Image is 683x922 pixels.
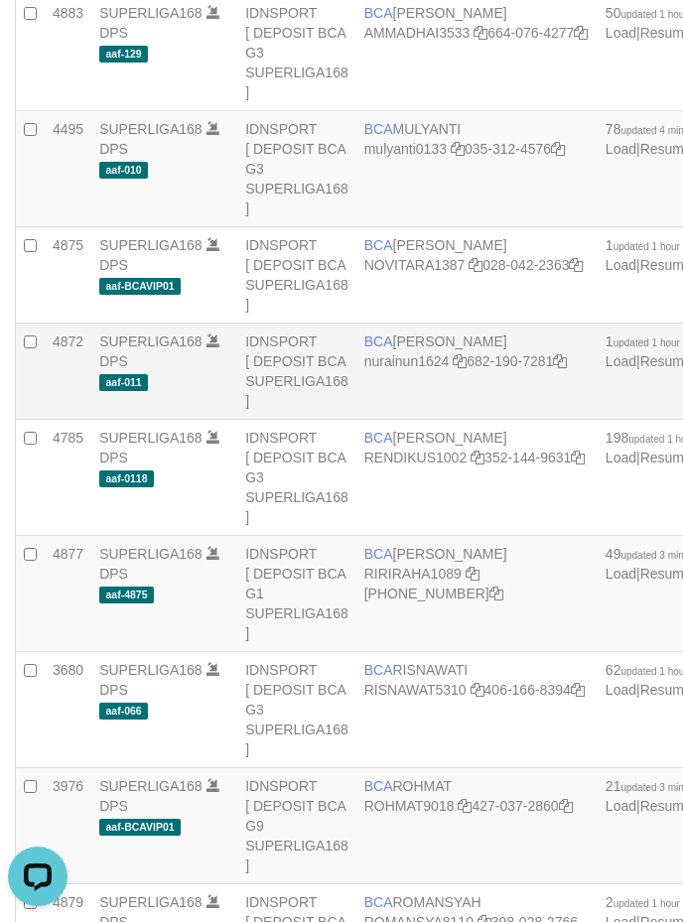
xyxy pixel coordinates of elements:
[356,652,598,768] td: RISNAWATI 406-166-8394
[99,587,154,603] span: aaf-4875
[91,768,237,884] td: DPS
[99,894,203,910] a: SUPERLIGA168
[606,450,636,465] a: Load
[237,536,356,652] td: IDNSPORT [ DEPOSIT BCA G1 SUPERLIGA168 ]
[45,111,91,227] td: 4495
[364,353,450,369] a: nurainun1624
[489,586,503,601] a: Copy 4062281611 to clipboard
[553,353,567,369] a: Copy 6821907281 to clipboard
[364,566,462,582] a: RIRIRAHA1089
[99,703,148,720] span: aaf-066
[606,141,636,157] a: Load
[99,278,181,295] span: aaf-BCAVIP01
[364,546,393,562] span: BCA
[571,450,585,465] a: Copy 3521449631 to clipboard
[364,778,393,794] span: BCA
[45,652,91,768] td: 3680
[574,25,588,41] a: Copy 6640764277 to clipboard
[237,420,356,536] td: IDNSPORT [ DEPOSIT BCA G3 SUPERLIGA168 ]
[474,25,487,41] a: Copy AMMADHAI3533 to clipboard
[8,8,68,67] button: Open LiveChat chat widget
[471,682,484,698] a: Copy RISNAWAT5310 to clipboard
[99,374,148,391] span: aaf-011
[45,227,91,324] td: 4875
[606,257,636,273] a: Load
[364,662,393,678] span: BCA
[451,141,465,157] a: Copy mulyanti0133 to clipboard
[356,324,598,420] td: [PERSON_NAME] 682-190-7281
[571,682,585,698] a: Copy 4061668394 to clipboard
[606,25,636,41] a: Load
[466,566,479,582] a: Copy RIRIRAHA1089 to clipboard
[99,5,203,21] a: SUPERLIGA168
[237,324,356,420] td: IDNSPORT [ DEPOSIT BCA SUPERLIGA168 ]
[99,662,203,678] a: SUPERLIGA168
[364,121,393,137] span: BCA
[364,798,455,814] a: ROHMAT9018
[237,111,356,227] td: IDNSPORT [ DEPOSIT BCA G3 SUPERLIGA168 ]
[45,768,91,884] td: 3976
[364,25,471,41] a: AMMADHAI3533
[364,141,447,157] a: mulyanti0133
[364,682,467,698] a: RISNAWAT5310
[606,682,636,698] a: Load
[237,652,356,768] td: IDNSPORT [ DEPOSIT BCA G3 SUPERLIGA168 ]
[551,141,565,157] a: Copy 0353124576 to clipboard
[559,798,573,814] a: Copy 4270372860 to clipboard
[606,566,636,582] a: Load
[356,111,598,227] td: MULYANTI 035-312-4576
[99,333,203,349] a: SUPERLIGA168
[364,257,466,273] a: NOVITARA1387
[91,652,237,768] td: DPS
[99,470,154,487] span: aaf-0118
[364,5,393,21] span: BCA
[356,768,598,884] td: ROHMAT 427-037-2860
[91,227,237,324] td: DPS
[364,430,393,446] span: BCA
[471,450,484,465] a: Copy RENDIKUS1002 to clipboard
[237,768,356,884] td: IDNSPORT [ DEPOSIT BCA G9 SUPERLIGA168 ]
[606,798,636,814] a: Load
[458,798,472,814] a: Copy ROHMAT9018 to clipboard
[364,450,468,465] a: RENDIKUS1002
[356,536,598,652] td: [PERSON_NAME] [PHONE_NUMBER]
[99,819,181,836] span: aaf-BCAVIP01
[99,778,203,794] a: SUPERLIGA168
[364,333,393,349] span: BCA
[99,46,148,63] span: aaf-129
[91,111,237,227] td: DPS
[45,324,91,420] td: 4872
[469,257,482,273] a: Copy NOVITARA1387 to clipboard
[364,894,393,910] span: BCA
[91,420,237,536] td: DPS
[356,227,598,324] td: [PERSON_NAME] 028-042-2363
[606,353,636,369] a: Load
[99,237,203,253] a: SUPERLIGA168
[99,121,203,137] a: SUPERLIGA168
[453,353,467,369] a: Copy nurainun1624 to clipboard
[45,420,91,536] td: 4785
[99,546,203,562] a: SUPERLIGA168
[99,430,203,446] a: SUPERLIGA168
[569,257,583,273] a: Copy 0280422363 to clipboard
[91,536,237,652] td: DPS
[99,162,148,179] span: aaf-010
[45,536,91,652] td: 4877
[237,227,356,324] td: IDNSPORT [ DEPOSIT BCA SUPERLIGA168 ]
[364,237,393,253] span: BCA
[356,420,598,536] td: [PERSON_NAME] 352-144-9631
[91,324,237,420] td: DPS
